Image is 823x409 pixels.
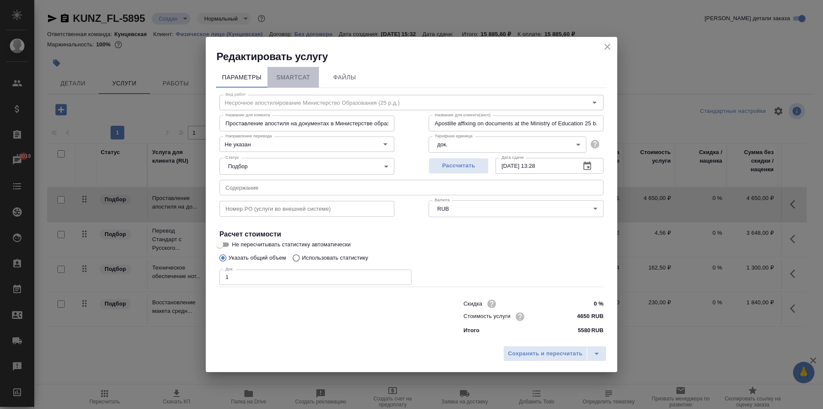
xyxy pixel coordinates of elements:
[435,141,450,148] button: док.
[503,346,607,361] div: split button
[273,72,314,83] span: SmartCat
[216,50,617,64] h2: Редактировать услугу
[379,138,391,150] button: Open
[463,312,511,321] p: Стоимость услуги
[578,326,590,335] p: 5580
[601,40,614,53] button: close
[463,326,479,335] p: Итого
[463,300,482,308] p: Скидка
[591,326,604,335] p: RUB
[429,200,604,217] div: RUB
[219,229,604,239] h4: Расчет стоимости
[324,72,365,83] span: Файлы
[219,158,394,174] div: Подбор
[232,240,351,249] span: Не пересчитывать статистику автоматически
[221,72,262,83] span: Параметры
[508,349,583,359] span: Сохранить и пересчитать
[302,254,368,262] p: Использовать статистику
[571,297,604,310] input: ✎ Введи что-нибудь
[429,136,586,153] div: док.
[433,161,484,171] span: Рассчитать
[228,254,286,262] p: Указать общий объем
[435,205,451,212] button: RUB
[429,158,489,174] button: Рассчитать
[225,163,250,170] button: Подбор
[571,310,604,323] input: ✎ Введи что-нибудь
[503,346,587,361] button: Сохранить и пересчитать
